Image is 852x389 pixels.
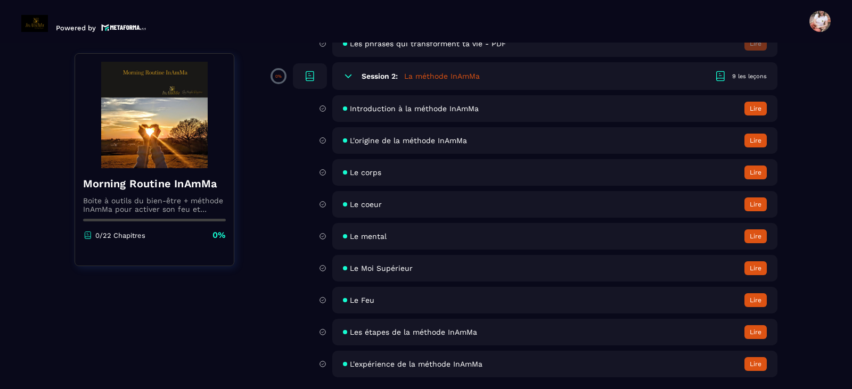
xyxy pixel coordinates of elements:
[83,176,226,191] h4: Morning Routine InAmMa
[83,196,226,213] p: Boite à outils du bien-être + méthode InAmMa pour activer son feu et écouter la voix de son coeur...
[21,15,48,32] img: logo-branding
[350,328,477,336] span: Les étapes de la méthode InAmMa
[744,325,767,339] button: Lire
[744,261,767,275] button: Lire
[404,71,480,81] h5: La méthode InAmMa
[744,37,767,51] button: Lire
[744,197,767,211] button: Lire
[212,229,226,241] p: 0%
[350,39,506,48] span: Les phrases qui transforment ta vie - PDF
[101,23,146,32] img: logo
[350,360,482,368] span: L'expérience de la méthode InAmMa
[350,296,374,304] span: Le Feu
[744,357,767,371] button: Lire
[744,102,767,115] button: Lire
[350,136,467,145] span: L'origine de la méthode InAmMa
[744,293,767,307] button: Lire
[732,72,767,80] div: 9 les leçons
[350,264,413,272] span: Le Moi Supérieur
[83,62,226,168] img: banner
[744,165,767,179] button: Lire
[744,229,767,243] button: Lire
[95,231,145,239] p: 0/22 Chapitres
[362,72,398,80] h6: Session 2:
[275,74,282,79] p: 0%
[744,134,767,147] button: Lire
[350,232,387,241] span: Le mental
[350,168,381,177] span: Le corps
[350,104,479,113] span: Introduction à la méthode InAmMa
[350,200,382,209] span: Le coeur
[56,24,96,32] p: Powered by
